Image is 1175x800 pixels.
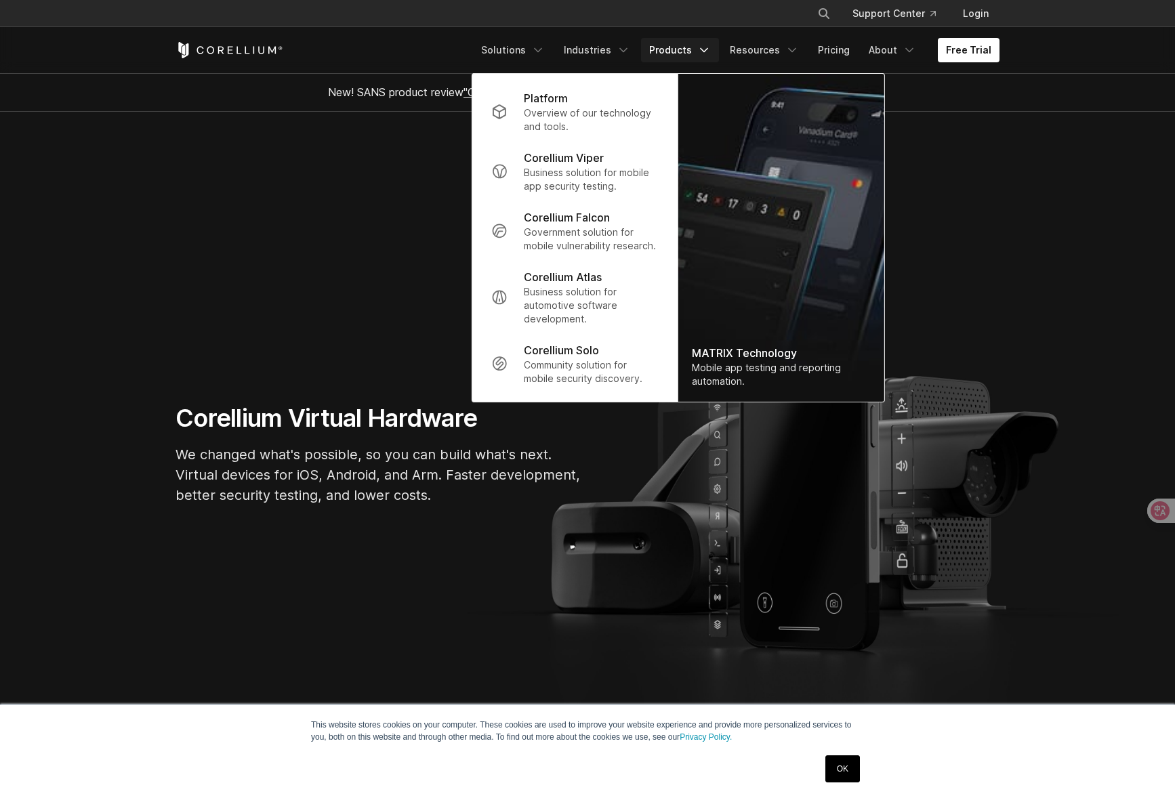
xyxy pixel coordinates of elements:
[328,85,847,99] span: New! SANS product review now available.
[480,334,669,394] a: Corellium Solo Community solution for mobile security discovery.
[524,358,659,385] p: Community solution for mobile security discovery.
[176,403,582,434] h1: Corellium Virtual Hardware
[480,82,669,142] a: Platform Overview of our technology and tools.
[524,209,610,226] p: Corellium Falcon
[524,166,659,193] p: Business solution for mobile app security testing.
[473,38,553,62] a: Solutions
[524,269,602,285] p: Corellium Atlas
[480,201,669,261] a: Corellium Falcon Government solution for mobile vulnerability research.
[801,1,999,26] div: Navigation Menu
[692,361,871,388] div: Mobile app testing and reporting automation.
[678,74,884,402] a: MATRIX Technology Mobile app testing and reporting automation.
[524,226,659,253] p: Government solution for mobile vulnerability research.
[842,1,947,26] a: Support Center
[810,38,858,62] a: Pricing
[524,90,568,106] p: Platform
[524,106,659,133] p: Overview of our technology and tools.
[692,345,871,361] div: MATRIX Technology
[680,732,732,742] a: Privacy Policy.
[473,38,999,62] div: Navigation Menu
[524,342,599,358] p: Corellium Solo
[812,1,836,26] button: Search
[463,85,776,99] a: "Collaborative Mobile App Security Development and Analysis"
[678,74,884,402] img: Matrix_WebNav_1x
[556,38,638,62] a: Industries
[938,38,999,62] a: Free Trial
[825,755,860,782] a: OK
[641,38,719,62] a: Products
[480,142,669,201] a: Corellium Viper Business solution for mobile app security testing.
[1129,754,1161,786] iframe: Intercom live chat
[861,38,924,62] a: About
[311,719,864,743] p: This website stores cookies on your computer. These cookies are used to improve your website expe...
[176,444,582,505] p: We changed what's possible, so you can build what's next. Virtual devices for iOS, Android, and A...
[176,42,283,58] a: Corellium Home
[480,261,669,334] a: Corellium Atlas Business solution for automotive software development.
[722,38,807,62] a: Resources
[952,1,999,26] a: Login
[524,150,604,166] p: Corellium Viper
[524,285,659,326] p: Business solution for automotive software development.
